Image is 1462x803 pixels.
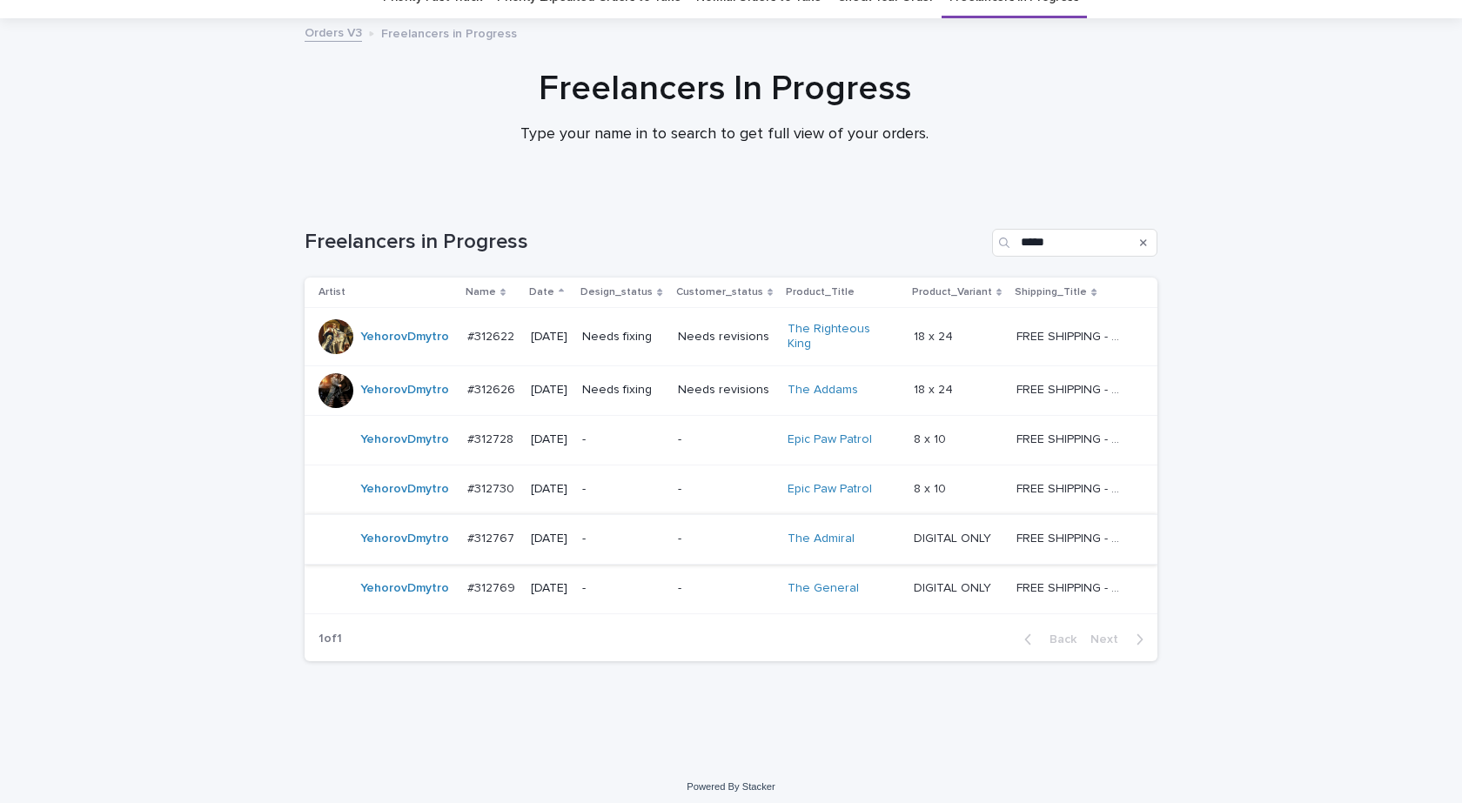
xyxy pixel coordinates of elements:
[678,532,775,546] p: -
[381,23,517,42] p: Freelancers in Progress
[582,432,663,447] p: -
[914,478,949,497] p: 8 x 10
[1016,528,1129,546] p: FREE SHIPPING - preview in 1-2 business days, after your approval delivery will take 5-10 b.d.
[305,514,1157,564] tr: YehorovDmytro #312767#312767 [DATE]--The Admiral DIGITAL ONLYDIGITAL ONLY FREE SHIPPING - preview...
[305,22,362,42] a: Orders V3
[914,326,956,345] p: 18 x 24
[529,283,554,302] p: Date
[788,383,858,398] a: The Addams
[467,326,518,345] p: #312622
[788,482,872,497] a: Epic Paw Patrol
[914,379,956,398] p: 18 x 24
[360,432,449,447] a: YehorovDmytro
[305,465,1157,514] tr: YehorovDmytro #312730#312730 [DATE]--Epic Paw Patrol 8 x 108 x 10 FREE SHIPPING - preview in 1-2 ...
[786,283,855,302] p: Product_Title
[788,581,859,596] a: The General
[360,532,449,546] a: YehorovDmytro
[678,432,775,447] p: -
[1016,478,1129,497] p: FREE SHIPPING - preview in 1-2 business days, after your approval delivery will take 5-10 b.d.
[582,330,663,345] p: Needs fixing
[305,618,356,660] p: 1 of 1
[360,330,449,345] a: YehorovDmytro
[466,283,496,302] p: Name
[912,283,992,302] p: Product_Variant
[580,283,653,302] p: Design_status
[992,229,1157,257] input: Search
[1010,632,1083,647] button: Back
[305,230,985,255] h1: Freelancers in Progress
[582,482,663,497] p: -
[678,482,775,497] p: -
[377,125,1073,144] p: Type your name in to search to get full view of your orders.
[360,383,449,398] a: YehorovDmytro
[305,365,1157,415] tr: YehorovDmytro #312626#312626 [DATE]Needs fixingNeeds revisionsThe Addams 18 x 2418 x 24 FREE SHIP...
[467,578,519,596] p: #312769
[788,322,896,351] a: The Righteous King
[582,532,663,546] p: -
[788,432,872,447] a: Epic Paw Patrol
[678,330,775,345] p: Needs revisions
[531,532,569,546] p: [DATE]
[678,383,775,398] p: Needs revisions
[298,68,1151,110] h1: Freelancers In Progress
[531,330,569,345] p: [DATE]
[914,578,995,596] p: DIGITAL ONLY
[360,581,449,596] a: YehorovDmytro
[1016,578,1129,596] p: FREE SHIPPING - preview in 1-2 business days, after your approval delivery will take 5-10 b.d.
[678,581,775,596] p: -
[687,781,775,792] a: Powered By Stacker
[305,564,1157,613] tr: YehorovDmytro #312769#312769 [DATE]--The General DIGITAL ONLYDIGITAL ONLY FREE SHIPPING - preview...
[1016,326,1129,345] p: FREE SHIPPING - preview in 1-2 business days, after your approval delivery will take 5-10 b.d.
[582,383,663,398] p: Needs fixing
[531,383,569,398] p: [DATE]
[1039,633,1076,646] span: Back
[467,429,517,447] p: #312728
[1015,283,1087,302] p: Shipping_Title
[788,532,855,546] a: The Admiral
[531,482,569,497] p: [DATE]
[467,478,518,497] p: #312730
[467,379,519,398] p: #312626
[360,482,449,497] a: YehorovDmytro
[319,283,345,302] p: Artist
[305,415,1157,465] tr: YehorovDmytro #312728#312728 [DATE]--Epic Paw Patrol 8 x 108 x 10 FREE SHIPPING - preview in 1-2 ...
[914,528,995,546] p: DIGITAL ONLY
[582,581,663,596] p: -
[531,581,569,596] p: [DATE]
[1090,633,1129,646] span: Next
[676,283,763,302] p: Customer_status
[1016,379,1129,398] p: FREE SHIPPING - preview in 1-2 business days, after your approval delivery will take 5-10 b.d.
[914,429,949,447] p: 8 x 10
[1016,429,1129,447] p: FREE SHIPPING - preview in 1-2 business days, after your approval delivery will take 5-10 b.d.
[305,308,1157,366] tr: YehorovDmytro #312622#312622 [DATE]Needs fixingNeeds revisionsThe Righteous King 18 x 2418 x 24 F...
[1083,632,1157,647] button: Next
[531,432,569,447] p: [DATE]
[467,528,518,546] p: #312767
